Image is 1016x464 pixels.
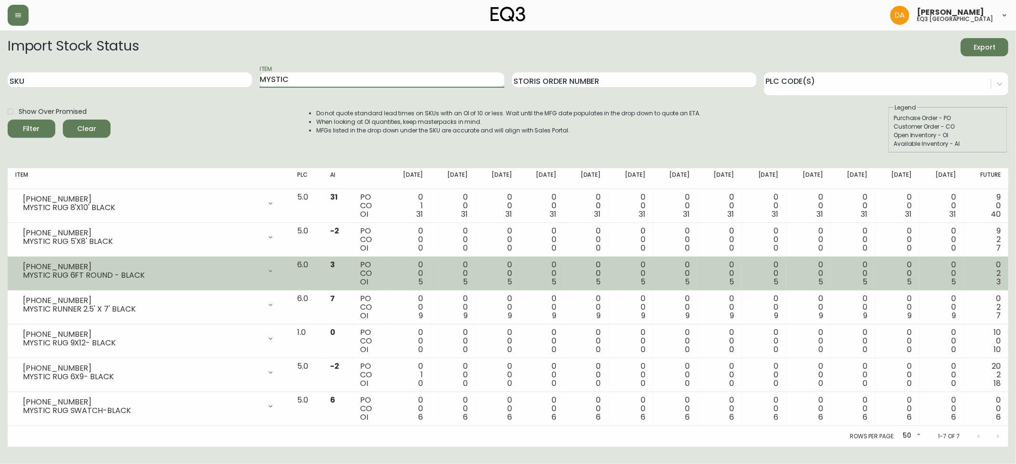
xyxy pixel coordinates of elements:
div: 0 0 [927,396,956,422]
div: 0 0 [927,261,956,286]
span: 0 [685,378,690,389]
div: 20 2 [972,362,1001,388]
span: 5 [774,276,779,287]
span: 31 [505,209,512,220]
span: 9 [552,310,556,321]
div: Filter [23,123,40,135]
div: 0 0 [572,193,601,219]
div: 0 0 [705,328,734,354]
span: -2 [330,361,339,372]
div: [PHONE_NUMBER]MYSTIC RUG 9X12- BLACK [15,328,282,349]
div: 0 0 [749,193,778,219]
div: 0 0 [661,193,690,219]
span: 3 [996,276,1001,287]
span: 9 [775,310,779,321]
div: 0 0 [705,193,734,219]
span: 0 [641,378,645,389]
span: OI [360,412,368,423]
legend: Legend [894,103,917,112]
span: 31 [816,209,823,220]
div: 0 0 [749,294,778,320]
div: 0 0 [661,261,690,286]
span: 0 [419,378,423,389]
span: 0 [818,242,823,253]
th: [DATE] [564,168,608,189]
span: 0 [863,344,867,355]
span: 3 [330,259,335,270]
img: dd1a7e8db21a0ac8adbf82b84ca05374 [890,6,909,25]
div: 0 0 [838,193,867,219]
div: 0 0 [927,328,956,354]
span: 5 [818,276,823,287]
div: [PHONE_NUMBER] [23,262,261,271]
div: 0 0 [616,227,645,252]
div: 0 0 [483,294,512,320]
div: [PHONE_NUMBER] [23,398,261,406]
div: 9 0 [972,193,1001,219]
span: 9 [863,310,867,321]
div: 0 0 [439,294,468,320]
div: 0 0 [883,294,912,320]
div: 0 0 [838,396,867,422]
span: 0 [729,344,734,355]
span: 0 [818,378,823,389]
p: Rows per page: [850,432,895,441]
div: 0 0 [483,328,512,354]
span: 5 [552,276,556,287]
span: 0 [685,242,690,253]
div: 0 0 [749,362,778,388]
span: 6 [596,412,601,423]
div: 0 0 [838,261,867,286]
div: 0 0 [705,227,734,252]
div: 0 0 [439,328,468,354]
span: 6 [907,412,912,423]
div: MYSTIC RUG 9X12- BLACK [23,339,261,347]
div: 0 0 [616,193,645,219]
span: 6 [952,412,956,423]
button: Filter [8,120,55,138]
div: 0 0 [927,294,956,320]
span: OI [360,378,368,389]
span: 9 [463,310,468,321]
div: 0 0 [439,227,468,252]
span: 31 [905,209,912,220]
span: 0 [596,242,601,253]
span: 6 [463,412,468,423]
div: 0 0 [439,261,468,286]
th: [DATE] [742,168,786,189]
span: 31 [861,209,867,220]
div: [PHONE_NUMBER] [23,195,261,203]
div: [PHONE_NUMBER]MYSTIC RUG 8'X10' BLACK [15,193,282,214]
div: 0 0 [838,328,867,354]
th: AI [322,168,353,189]
span: 31 [639,209,645,220]
div: 0 0 [394,396,423,422]
span: 0 [952,378,956,389]
div: 0 0 [439,193,468,219]
button: Export [961,38,1008,56]
div: 0 0 [883,328,912,354]
span: 9 [819,310,823,321]
span: OI [360,276,368,287]
th: [DATE] [520,168,564,189]
span: Export [968,41,1001,53]
div: 0 0 [661,362,690,388]
span: 0 [419,242,423,253]
div: 0 0 [749,328,778,354]
div: 0 0 [616,294,645,320]
span: 9 [730,310,734,321]
span: 9 [907,310,912,321]
span: 5 [863,276,867,287]
th: Future [964,168,1008,189]
span: 0 [596,378,601,389]
td: 5.0 [290,223,322,257]
span: Clear [70,123,103,135]
li: MFGs listed in the drop down under the SKU are accurate and will align with Sales Portal. [316,126,701,135]
span: 5 [463,276,468,287]
th: [DATE] [919,168,964,189]
div: PO CO [360,362,379,388]
div: 0 0 [527,362,556,388]
span: 0 [952,242,956,253]
span: 0 [907,344,912,355]
div: 0 0 [883,193,912,219]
